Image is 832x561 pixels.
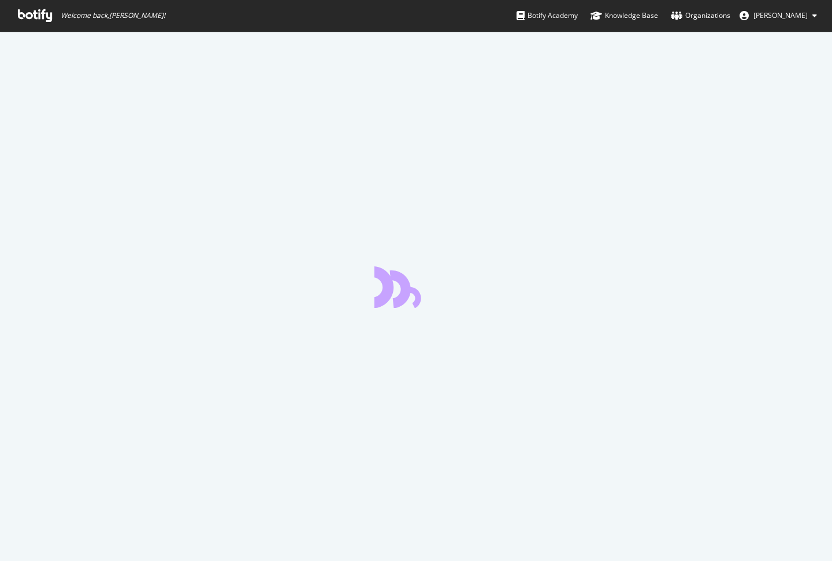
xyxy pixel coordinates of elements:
[517,10,578,21] div: Botify Academy
[374,266,458,308] div: animation
[61,11,165,20] span: Welcome back, [PERSON_NAME] !
[590,10,658,21] div: Knowledge Base
[671,10,730,21] div: Organizations
[753,10,808,20] span: Jeffrey Iwanicki
[730,6,826,25] button: [PERSON_NAME]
